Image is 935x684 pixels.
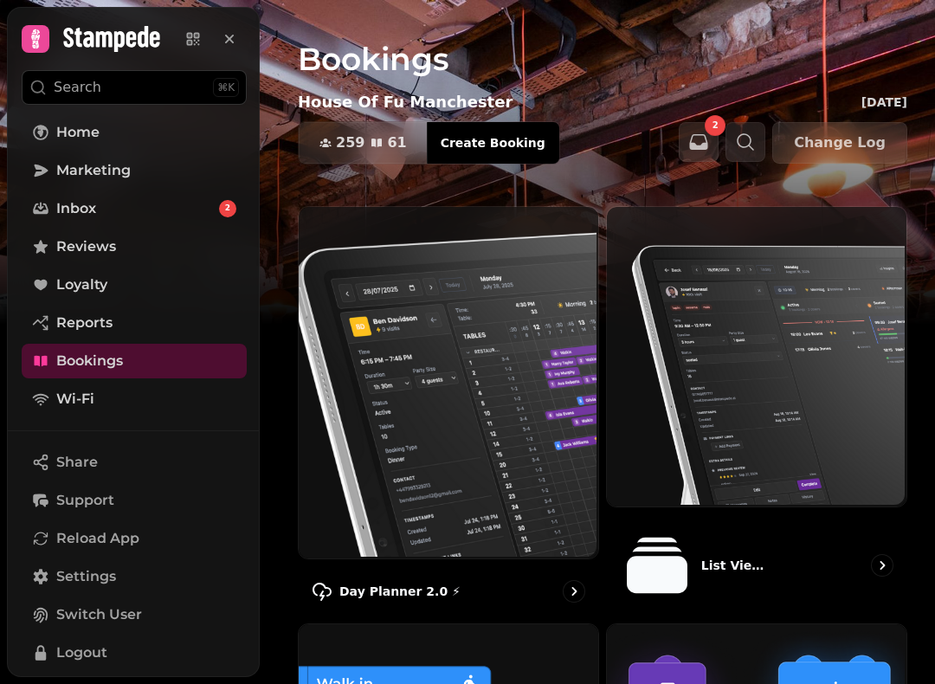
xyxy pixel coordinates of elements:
[56,490,114,511] span: Support
[56,566,116,587] span: Settings
[336,136,364,150] span: 259
[22,153,247,188] a: Marketing
[22,344,247,378] a: Bookings
[22,382,247,416] a: Wi-Fi
[56,452,98,473] span: Share
[213,78,239,97] div: ⌘K
[605,205,905,505] img: List View 2.0 ⚡ (New)
[22,191,247,226] a: Inbox2
[427,122,559,164] button: Create Booking
[22,70,247,105] button: Search⌘K
[225,203,230,215] span: 2
[874,557,891,574] svg: go to
[56,313,113,333] span: Reports
[56,389,94,410] span: Wi-Fi
[56,236,116,257] span: Reviews
[22,306,247,340] a: Reports
[22,521,247,556] button: Reload App
[772,122,907,164] button: Change Log
[22,483,247,518] button: Support
[22,268,247,302] a: Loyalty
[56,122,100,143] span: Home
[54,77,101,98] p: Search
[56,351,123,371] span: Bookings
[56,198,96,219] span: Inbox
[56,160,131,181] span: Marketing
[297,205,596,557] img: Day Planner 2.0 ⚡
[299,122,428,164] button: 25961
[387,136,406,150] span: 61
[22,115,247,150] a: Home
[713,121,719,130] span: 2
[56,274,107,295] span: Loyalty
[298,90,513,114] p: House Of Fu Manchester
[606,206,907,616] a: List View 2.0 ⚡ (New)List View 2.0 ⚡ (New)
[56,604,142,625] span: Switch User
[22,229,247,264] a: Reviews
[441,137,545,149] span: Create Booking
[298,206,599,616] a: Day Planner 2.0 ⚡Day Planner 2.0 ⚡
[794,136,886,150] span: Change Log
[56,642,107,663] span: Logout
[701,557,772,574] p: List View 2.0 ⚡ (New)
[339,583,461,600] p: Day Planner 2.0 ⚡
[22,559,247,594] a: Settings
[22,597,247,632] button: Switch User
[861,94,907,111] p: [DATE]
[56,528,139,549] span: Reload App
[22,636,247,670] button: Logout
[22,445,247,480] button: Share
[565,583,583,600] svg: go to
